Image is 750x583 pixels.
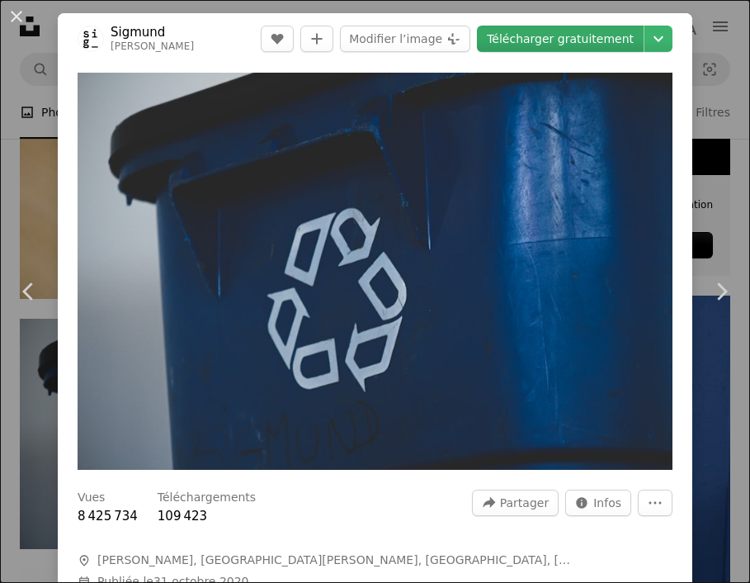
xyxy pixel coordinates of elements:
[300,26,333,52] button: Ajouter à la collection
[500,491,549,515] span: Partager
[78,73,672,470] button: Zoom sur cette image
[97,552,573,569] span: [PERSON_NAME], [GEOGRAPHIC_DATA][PERSON_NAME], [GEOGRAPHIC_DATA], [GEOGRAPHIC_DATA], [GEOGRAPHIC_...
[78,490,105,506] h3: Vues
[644,26,672,52] button: Choisissez la taille de téléchargement
[261,26,294,52] button: J’aime
[111,24,194,40] a: Sigmund
[158,490,256,506] h3: Téléchargements
[111,40,194,52] a: [PERSON_NAME]
[692,212,750,371] a: Suivant
[340,26,470,52] button: Modifier l’image
[593,491,621,515] span: Infos
[78,509,138,524] span: 8 425 734
[78,26,104,52] img: Accéder au profil de Sigmund
[78,73,672,470] img: texte
[565,490,631,516] button: Statistiques de cette image
[477,26,644,52] a: Télécharger gratuitement
[638,490,672,516] button: Plus d’actions
[472,490,559,516] button: Partager cette image
[158,509,207,524] span: 109 423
